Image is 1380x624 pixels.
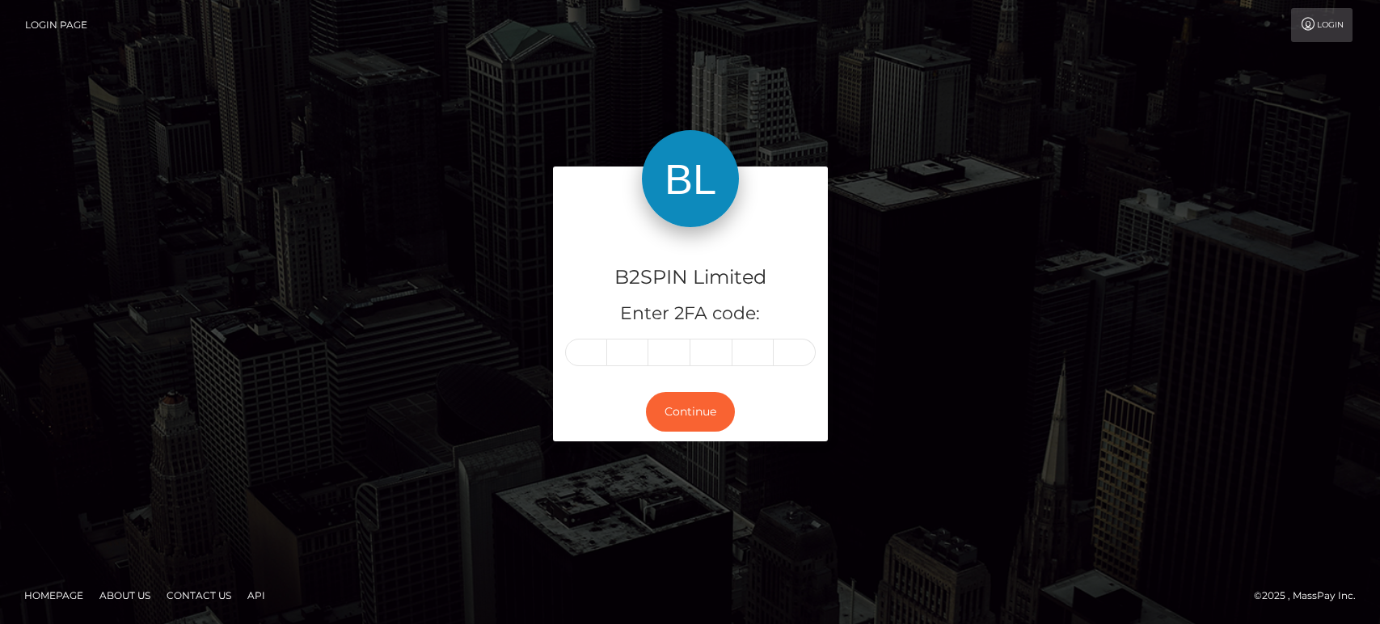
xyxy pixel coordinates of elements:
h4: B2SPIN Limited [565,264,816,292]
div: © 2025 , MassPay Inc. [1254,587,1368,605]
a: API [241,583,272,608]
button: Continue [646,392,735,432]
a: Login Page [25,8,87,42]
img: B2SPIN Limited [642,130,739,227]
a: Login [1291,8,1353,42]
a: Contact Us [160,583,238,608]
a: About Us [93,583,157,608]
h5: Enter 2FA code: [565,301,816,327]
a: Homepage [18,583,90,608]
